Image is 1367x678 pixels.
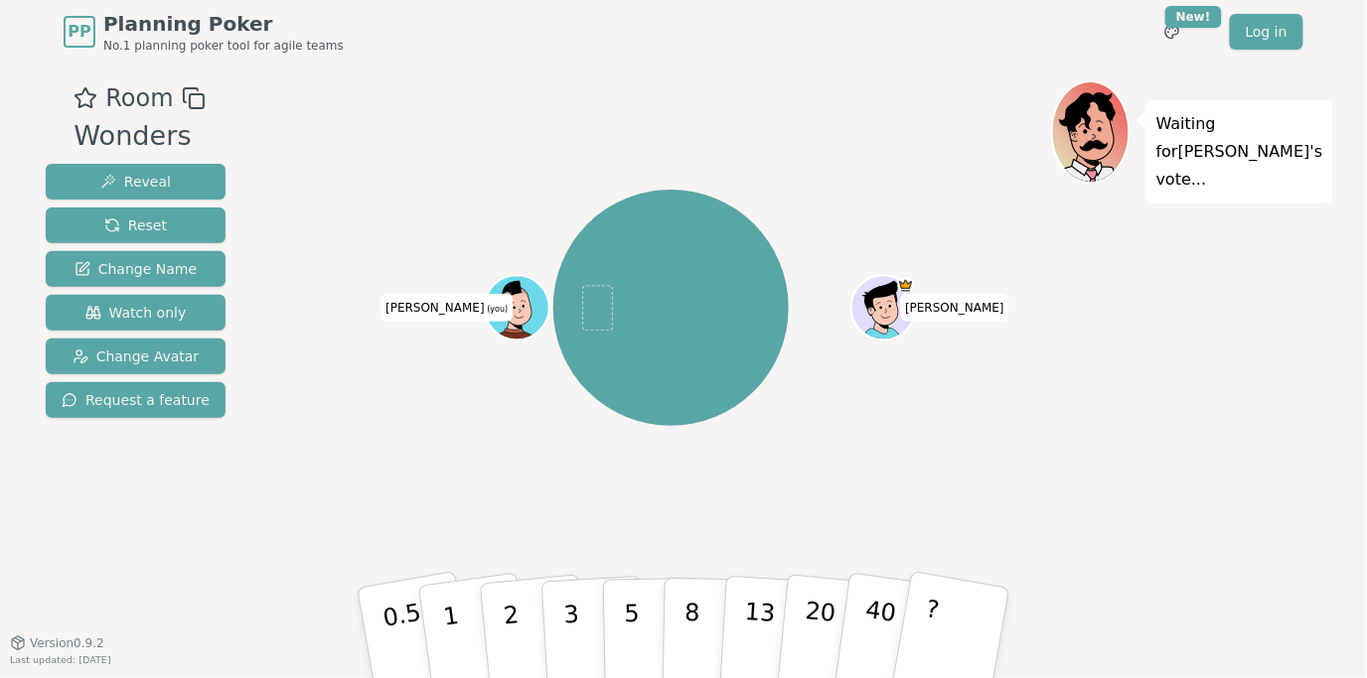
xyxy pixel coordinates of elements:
[1156,110,1323,194] p: Waiting for [PERSON_NAME] 's vote...
[75,259,197,279] span: Change Name
[68,20,90,44] span: PP
[1154,14,1190,50] button: New!
[46,251,226,287] button: Change Name
[62,390,210,410] span: Request a feature
[85,303,187,323] span: Watch only
[74,80,97,116] button: Add as favourite
[10,654,111,665] span: Last updated: [DATE]
[1230,14,1303,50] a: Log in
[485,305,509,314] span: (you)
[900,294,1009,322] span: Click to change your name
[46,207,226,243] button: Reset
[30,635,104,651] span: Version 0.9.2
[46,382,226,418] button: Request a feature
[898,278,914,294] span: Julin Patel is the host
[1165,6,1222,28] div: New!
[10,635,104,651] button: Version0.9.2
[100,172,171,192] span: Reveal
[103,10,344,38] span: Planning Poker
[487,278,547,339] button: Click to change your avatar
[73,346,200,366] span: Change Avatar
[103,38,344,54] span: No.1 planning poker tool for agile teams
[380,294,513,322] span: Click to change your name
[46,295,226,331] button: Watch only
[64,10,344,54] a: PPPlanning PokerNo.1 planning poker tool for agile teams
[46,339,226,374] button: Change Avatar
[105,80,173,116] span: Room
[46,164,226,200] button: Reveal
[104,215,167,235] span: Reset
[74,116,205,157] div: Wonders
